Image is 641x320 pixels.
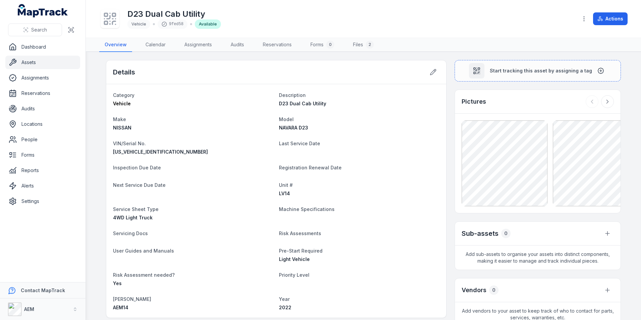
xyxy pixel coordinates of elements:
a: Reservations [5,87,80,100]
a: Files2 [348,38,379,52]
span: Servicing Docs [113,230,148,236]
span: Start tracking this asset by assigning a tag [490,67,592,74]
span: AEM14 [113,305,128,310]
span: 4WD Light Truck [113,215,153,220]
span: Risk Assessments [279,230,321,236]
h2: Details [113,67,135,77]
div: Available [195,19,221,29]
span: Risk Assessment needed? [113,272,175,278]
strong: Contact MapTrack [21,287,65,293]
h3: Pictures [462,97,486,106]
a: People [5,133,80,146]
div: 2 [366,41,374,49]
span: NAVARA D23 [279,125,308,130]
span: Unit # [279,182,293,188]
span: User Guides and Manuals [113,248,174,254]
h2: Sub-assets [462,229,499,238]
button: Actions [593,12,628,25]
span: Model [279,116,294,122]
a: Locations [5,117,80,131]
h1: D23 Dual Cab Utility [127,9,221,19]
span: Priority Level [279,272,309,278]
span: NISSAN [113,125,131,130]
div: 0 [489,285,499,295]
a: Reports [5,164,80,177]
span: Next Service Due Date [113,182,166,188]
a: Reservations [257,38,297,52]
strong: AEM [24,306,34,312]
div: 0 [501,229,511,238]
span: LV14 [279,191,290,196]
a: Forms [5,148,80,162]
span: VIN/Serial No. [113,141,146,146]
span: Vehicle [131,21,146,26]
a: Forms0 [305,38,340,52]
span: [PERSON_NAME] [113,296,151,302]
h3: Vendors [462,285,486,295]
span: Yes [113,280,122,286]
a: Calendar [140,38,171,52]
span: [US_VEHICLE_IDENTIFICATION_NUMBER] [113,149,208,155]
a: Settings [5,195,80,208]
button: Start tracking this asset by assigning a tag [455,60,621,82]
a: Overview [99,38,132,52]
span: Last Service Date [279,141,320,146]
span: Add sub-assets to organise your assets into distinct components, making it easier to manage and t... [455,246,621,270]
span: Search [31,26,47,33]
a: Assignments [5,71,80,85]
button: Search [8,23,62,36]
span: Service Sheet Type [113,206,159,212]
span: Light Vehicle [279,256,310,262]
span: Make [113,116,126,122]
a: Alerts [5,179,80,193]
span: Inspection Due Date [113,165,161,170]
a: Dashboard [5,40,80,54]
span: Registration Renewal Date [279,165,342,170]
a: Audits [225,38,249,52]
span: Category [113,92,134,98]
span: Pre-Start Required [279,248,323,254]
div: 0 [326,41,334,49]
a: MapTrack [18,4,68,17]
div: 9fed58 [158,19,187,29]
span: Description [279,92,306,98]
a: Assignments [179,38,217,52]
span: Year [279,296,290,302]
span: Machine Specifications [279,206,335,212]
span: Vehicle [113,101,131,106]
a: Assets [5,56,80,69]
a: Audits [5,102,80,115]
span: D23 Dual Cab Utility [279,101,326,106]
